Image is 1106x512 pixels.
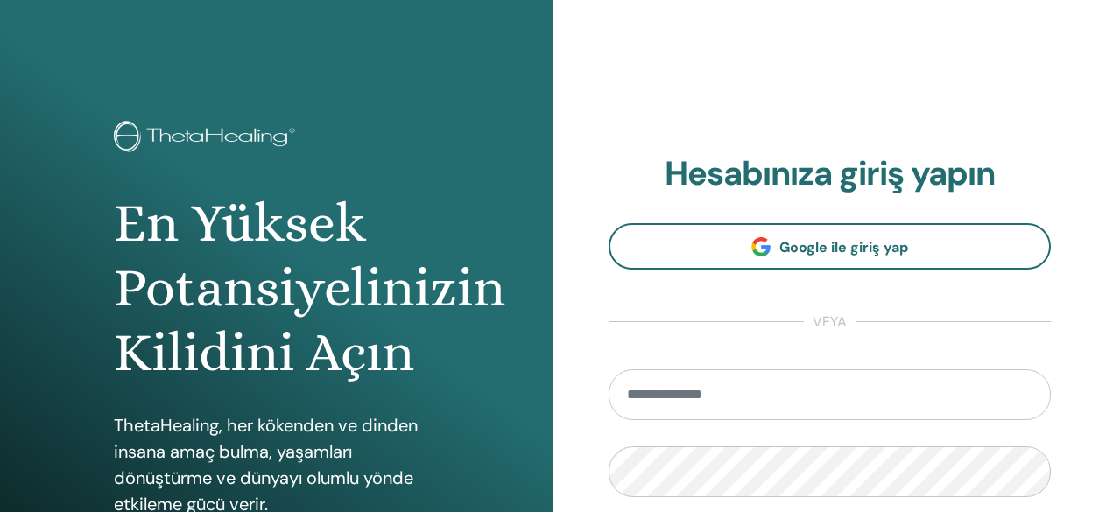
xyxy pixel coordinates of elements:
a: Google ile giriş yap [609,223,1052,270]
h1: En Yüksek Potansiyelinizin Kilidini Açın [114,191,439,386]
span: Google ile giriş yap [779,238,908,256]
h2: Hesabınıza giriş yapın [609,154,1052,194]
span: veya [804,312,856,333]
